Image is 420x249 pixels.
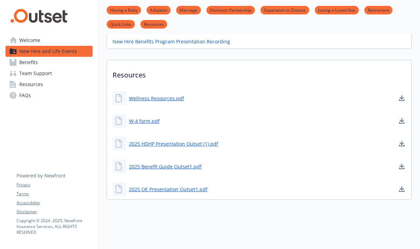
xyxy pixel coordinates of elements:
[6,46,93,57] a: New Hire and Life Events
[398,139,406,148] a: download document
[398,94,406,102] a: download document
[17,182,92,188] a: Privacy
[176,7,201,13] a: Marriage
[17,191,92,197] a: Terms
[6,35,93,46] a: Welcome
[107,21,135,27] a: Quick Links
[140,21,167,27] a: Resources
[398,162,406,170] a: download document
[19,79,43,90] span: Resources
[17,218,92,235] p: Copyright © 2024 - 2025 , Newfront Insurance Services, ALL RIGHTS RESERVED
[6,90,93,101] a: FAQs
[19,90,31,101] span: FAQs
[19,68,52,79] span: Team Support
[129,186,207,193] a: 2025 OE Presentation Outset1.pdf
[19,57,38,68] span: Benefits
[260,7,309,13] a: Separation or Divorce
[107,60,411,86] p: Resources
[364,7,392,13] a: Retirement
[147,7,171,13] a: Adoption
[17,209,92,215] a: Disclaimer
[129,95,184,102] a: Wellness Resources.pdf
[315,7,359,13] a: Losing a Loved One
[112,38,230,45] a: New Hire Benefits Program Presentation Recording
[19,35,40,46] span: Welcome
[17,200,92,206] a: Accessibility
[107,7,141,13] a: Having a Baby
[129,140,218,147] a: 2025 HDHP Presentation Outset (1).pdf
[129,117,160,125] a: W-4 form.pdf
[19,46,77,57] span: New Hire and Life Events
[6,57,93,68] a: Benefits
[398,185,406,193] a: download document
[129,163,202,170] a: 2025 Benefit Guide Outset1.pdf
[398,117,406,125] a: download document
[6,68,93,79] a: Team Support
[6,79,93,90] a: Resources
[206,7,255,13] a: Domestic Partnership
